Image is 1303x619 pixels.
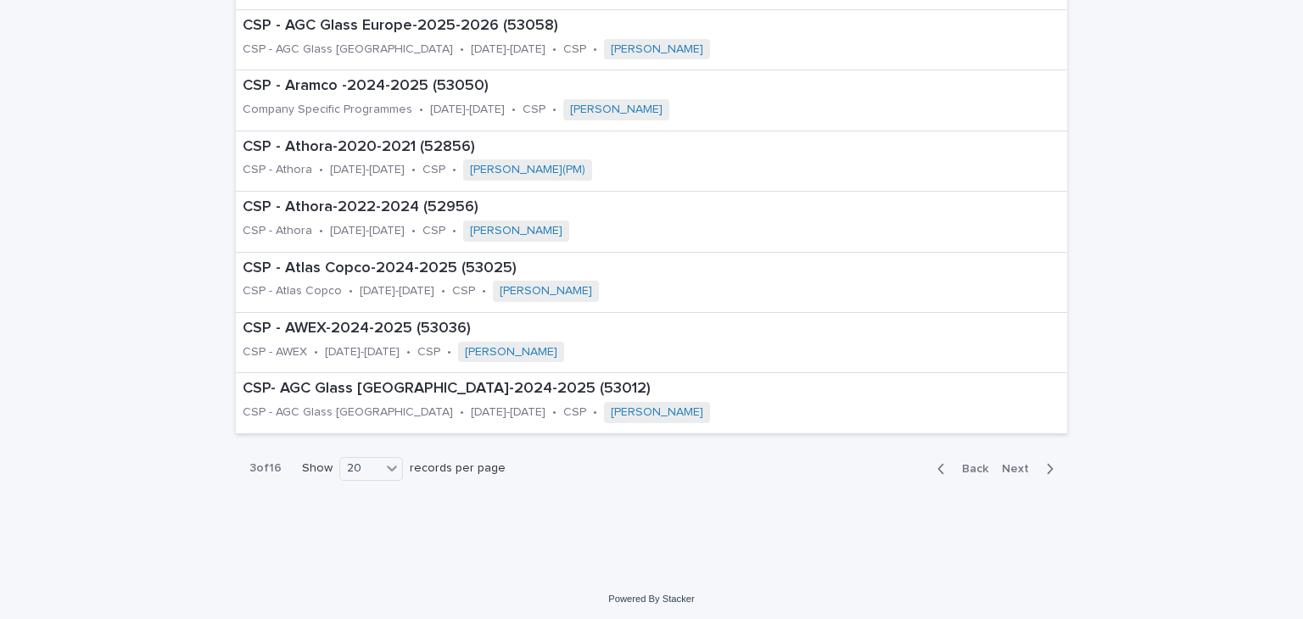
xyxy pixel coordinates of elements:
[406,345,411,360] p: •
[470,163,585,177] a: [PERSON_NAME](PM)
[611,405,703,420] a: [PERSON_NAME]
[563,42,586,57] p: CSP
[460,42,464,57] p: •
[422,224,445,238] p: CSP
[552,42,556,57] p: •
[243,198,808,217] p: CSP - Athora-2022-2024 (52956)
[512,103,516,117] p: •
[319,224,323,238] p: •
[243,224,312,238] p: CSP - Athora
[236,313,1067,373] a: CSP - AWEX-2024-2025 (53036)CSP - AWEX•[DATE]-[DATE]•CSP•[PERSON_NAME]
[236,373,1067,433] a: CSP- AGC Glass [GEOGRAPHIC_DATA]-2024-2025 (53012)CSP - AGC Glass [GEOGRAPHIC_DATA]•[DATE]-[DATE]...
[952,463,988,475] span: Back
[417,345,440,360] p: CSP
[325,345,400,360] p: [DATE]-[DATE]
[243,42,453,57] p: CSP - AGC Glass [GEOGRAPHIC_DATA]
[924,461,995,477] button: Back
[500,284,592,298] a: [PERSON_NAME]
[236,70,1067,131] a: CSP - Aramco -2024-2025 (53050)Company Specific Programmes•[DATE]-[DATE]•CSP•[PERSON_NAME]
[330,224,405,238] p: [DATE]-[DATE]
[243,77,919,96] p: CSP - Aramco -2024-2025 (53050)
[570,103,663,117] a: [PERSON_NAME]
[447,345,451,360] p: •
[243,380,1060,399] p: CSP- AGC Glass [GEOGRAPHIC_DATA]-2024-2025 (53012)
[995,461,1067,477] button: Next
[243,138,828,157] p: CSP - Athora-2020-2021 (52856)
[470,224,562,238] a: [PERSON_NAME]
[552,103,556,117] p: •
[593,405,597,420] p: •
[319,163,323,177] p: •
[611,42,703,57] a: [PERSON_NAME]
[243,103,412,117] p: Company Specific Programmes
[236,10,1067,70] a: CSP - AGC Glass Europe-2025-2026 (53058)CSP - AGC Glass [GEOGRAPHIC_DATA]•[DATE]-[DATE]•CSP•[PERS...
[349,284,353,298] p: •
[243,320,796,338] p: CSP - AWEX-2024-2025 (53036)
[465,345,557,360] a: [PERSON_NAME]
[422,163,445,177] p: CSP
[360,284,434,298] p: [DATE]-[DATE]
[236,192,1067,252] a: CSP - Athora-2022-2024 (52956)CSP - Athora•[DATE]-[DATE]•CSP•[PERSON_NAME]
[243,17,1029,36] p: CSP - AGC Glass Europe-2025-2026 (53058)
[411,163,416,177] p: •
[563,405,586,420] p: CSP
[460,405,464,420] p: •
[243,405,453,420] p: CSP - AGC Glass [GEOGRAPHIC_DATA]
[330,163,405,177] p: [DATE]-[DATE]
[419,103,423,117] p: •
[243,345,307,360] p: CSP - AWEX
[471,42,545,57] p: [DATE]-[DATE]
[236,253,1067,313] a: CSP - Atlas Copco-2024-2025 (53025)CSP - Atlas Copco•[DATE]-[DATE]•CSP•[PERSON_NAME]
[314,345,318,360] p: •
[236,448,295,489] p: 3 of 16
[552,405,556,420] p: •
[410,461,506,476] p: records per page
[243,284,342,298] p: CSP - Atlas Copco
[593,42,597,57] p: •
[452,284,475,298] p: CSP
[608,594,694,604] a: Powered By Stacker
[452,224,456,238] p: •
[1002,463,1039,475] span: Next
[340,460,381,477] div: 20
[302,461,333,476] p: Show
[243,163,312,177] p: CSP - Athora
[243,259,876,278] p: CSP - Atlas Copco-2024-2025 (53025)
[482,284,486,298] p: •
[471,405,545,420] p: [DATE]-[DATE]
[523,103,545,117] p: CSP
[441,284,445,298] p: •
[430,103,505,117] p: [DATE]-[DATE]
[411,224,416,238] p: •
[236,131,1067,192] a: CSP - Athora-2020-2021 (52856)CSP - Athora•[DATE]-[DATE]•CSP•[PERSON_NAME](PM)
[452,163,456,177] p: •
